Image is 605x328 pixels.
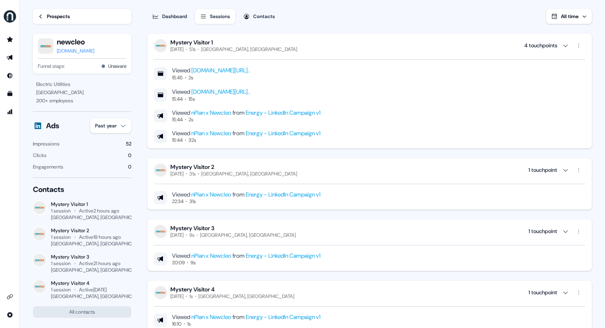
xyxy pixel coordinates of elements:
div: Mystery Visitor 1[DATE]51s[GEOGRAPHIC_DATA], [GEOGRAPHIC_DATA] 4 touchpoints [154,53,585,143]
div: 0 [128,163,131,171]
div: Mystery Visitor 2[DATE]31s[GEOGRAPHIC_DATA], [GEOGRAPHIC_DATA] 1 touchpoint [154,177,585,205]
div: 200 + employees [36,97,128,105]
div: 1 session [51,208,71,214]
div: Prospects [47,12,70,21]
div: Active [DATE] [79,286,107,293]
div: Electric Utilities [36,80,128,88]
div: Engagements [33,163,63,171]
div: Impressions [33,140,60,148]
div: 15:44 [172,96,183,102]
a: Go to Inbound [3,69,16,82]
button: Contacts [238,9,280,24]
div: Mystery Visitor 2 [170,163,297,171]
div: 15s [188,96,195,102]
a: nPlan x Newcleo [191,313,231,321]
div: Mystery Visitor 3 [170,224,296,232]
div: Mystery Visitor 1 [170,39,297,46]
div: [DATE] [170,293,184,300]
button: Mystery Visitor 1[DATE]51s[GEOGRAPHIC_DATA], [GEOGRAPHIC_DATA] 4 touchpoints [154,39,585,53]
div: 15:44 [172,116,183,123]
button: Past year [90,118,131,133]
div: Contacts [33,185,131,194]
span: Funnel stage: [38,62,65,70]
button: All contacts [33,306,131,318]
div: Mystery Visitor 3[DATE]9s[GEOGRAPHIC_DATA], [GEOGRAPHIC_DATA] 1 touchpoint [154,238,585,266]
div: Mystery Visitor 3 [51,254,131,260]
div: [GEOGRAPHIC_DATA], [GEOGRAPHIC_DATA] [200,232,296,238]
div: Ads [46,121,59,131]
a: [DOMAIN_NAME][URL].. [191,88,250,95]
a: Go to templates [3,87,16,100]
div: [GEOGRAPHIC_DATA], [GEOGRAPHIC_DATA] [51,214,148,221]
div: [GEOGRAPHIC_DATA], [GEOGRAPHIC_DATA] [51,267,148,273]
a: Go to integrations [3,290,16,303]
a: Energy - LinkedIn Campaign v1 [246,313,321,321]
div: [GEOGRAPHIC_DATA], [GEOGRAPHIC_DATA] [201,46,297,53]
div: Viewed [172,88,250,96]
a: nPlan x Newcleo [191,252,231,259]
div: 1 session [51,286,71,293]
button: Unaware [108,62,126,70]
div: Mystery Visitor 1 [51,201,131,208]
div: Mystery Visitor 4[DATE]1s[GEOGRAPHIC_DATA], [GEOGRAPHIC_DATA] 1 touchpoint [154,300,585,327]
div: 16:10 [172,321,181,327]
div: 2s [188,116,193,123]
div: Contacts [253,12,275,21]
div: 15:45 [172,74,183,81]
div: 1 touchpoint [528,227,557,236]
div: 32s [188,137,196,143]
div: 20:09 [172,259,185,266]
div: 1 touchpoint [528,289,557,297]
div: Viewed from [172,129,321,137]
div: 9s [189,232,194,238]
div: 15:44 [172,137,183,143]
div: 22:34 [172,198,184,205]
a: Energy - LinkedIn Campaign v1 [246,252,321,259]
div: 1 session [51,234,71,240]
div: Clicks [33,151,47,159]
div: Viewed from [172,313,321,321]
div: [GEOGRAPHIC_DATA], [GEOGRAPHIC_DATA] [201,171,297,177]
div: Viewed from [172,252,321,259]
a: nPlan x Newcleo [191,109,231,116]
a: Go to integrations [3,308,16,321]
div: Sessions [210,12,230,21]
a: Go to prospects [3,33,16,46]
a: Energy - LinkedIn Campaign v1 [246,191,321,198]
div: Mystery Visitor 4 [51,280,131,286]
div: 51s [189,46,195,53]
div: [GEOGRAPHIC_DATA], [GEOGRAPHIC_DATA] [51,240,148,247]
div: [DATE] [170,232,184,238]
div: Mystery Visitor 2 [51,227,131,234]
div: [GEOGRAPHIC_DATA], [GEOGRAPHIC_DATA] [198,293,294,300]
div: Mystery Visitor 4 [170,286,294,293]
button: All time [546,9,592,24]
div: 1s [189,293,193,300]
div: 4 touchpoints [524,42,557,50]
div: 0 [128,151,131,159]
div: 52 [126,140,131,148]
button: Mystery Visitor 4[DATE]1s[GEOGRAPHIC_DATA], [GEOGRAPHIC_DATA] 1 touchpoint [154,286,585,300]
div: Viewed from [172,191,321,198]
div: Viewed from [172,109,321,116]
a: Energy - LinkedIn Campaign v1 [246,129,321,137]
div: Active 19 hours ago [79,234,121,240]
button: Mystery Visitor 2[DATE]31s[GEOGRAPHIC_DATA], [GEOGRAPHIC_DATA] 1 touchpoint [154,163,585,177]
div: Viewed [172,66,250,74]
div: Dashboard [162,12,187,21]
a: Prospects [33,9,131,24]
div: 1s [187,321,191,327]
a: Go to outbound experience [3,51,16,64]
a: Go to attribution [3,105,16,118]
a: Energy - LinkedIn Campaign v1 [246,109,321,116]
div: 1 touchpoint [528,166,557,174]
button: Mystery Visitor 3[DATE]9s[GEOGRAPHIC_DATA], [GEOGRAPHIC_DATA] 1 touchpoint [154,224,585,238]
button: Sessions [195,9,235,24]
div: Active 21 hours ago [79,260,121,267]
div: [GEOGRAPHIC_DATA] [36,88,128,97]
div: [DATE] [170,46,184,53]
div: 2s [188,74,193,81]
div: [DOMAIN_NAME] [57,47,94,55]
button: newcleo [57,37,94,47]
div: 31s [189,198,195,205]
